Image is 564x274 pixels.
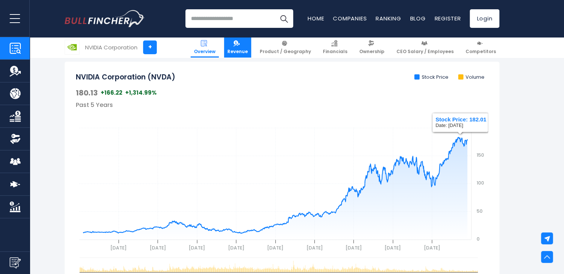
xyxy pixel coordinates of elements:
[376,14,401,22] a: Ranking
[306,245,322,251] text: [DATE]
[227,49,248,55] span: Revenue
[477,152,484,158] text: 150
[477,236,480,242] text: 0
[308,14,324,22] a: Home
[385,245,401,251] text: [DATE]
[275,9,293,28] button: Search
[477,180,484,186] text: 100
[356,37,388,58] a: Ownership
[410,14,425,22] a: Blog
[76,109,488,257] svg: gh
[458,74,484,81] li: Volume
[333,14,367,22] a: Companies
[76,73,175,82] h2: NVIDIA Corporation (NVDA)
[191,37,219,58] a: Overview
[10,133,21,144] img: Ownership
[424,245,440,251] text: [DATE]
[85,43,137,52] div: NVIDIA Corporation
[189,245,205,251] text: [DATE]
[256,37,314,58] a: Product / Geography
[320,37,351,58] a: Financials
[224,37,251,58] a: Revenue
[76,101,113,109] span: Past 5 Years
[477,208,483,214] text: 50
[143,40,157,54] a: +
[466,49,496,55] span: Competitors
[65,40,79,54] img: NVDA logo
[359,49,385,55] span: Ownership
[65,10,145,27] img: Bullfincher logo
[393,37,457,58] a: CEO Salary / Employees
[434,14,461,22] a: Register
[323,49,347,55] span: Financials
[470,9,499,28] a: Login
[396,49,454,55] span: CEO Salary / Employees
[194,49,215,55] span: Overview
[462,37,499,58] a: Competitors
[260,49,311,55] span: Product / Geography
[267,245,283,251] text: [DATE]
[101,89,122,97] span: +166.22
[228,245,244,251] text: [DATE]
[110,245,127,251] text: [DATE]
[65,10,145,27] a: Go to homepage
[477,124,486,130] text: 200
[150,245,166,251] text: [DATE]
[346,245,362,251] text: [DATE]
[125,89,157,97] span: +1,314.99%
[414,74,448,81] li: Stock Price
[76,88,98,98] span: 180.13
